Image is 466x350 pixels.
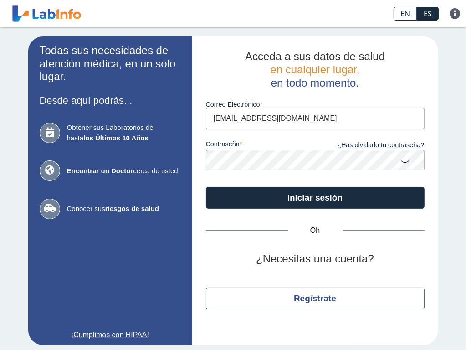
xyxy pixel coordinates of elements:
font: ES [424,9,432,19]
font: en cualquier lugar, [270,63,359,76]
font: Todas sus necesidades de atención médica, en un solo lugar. [40,44,176,83]
font: Iniciar sesión [287,193,343,202]
font: los Últimos 10 Años [83,134,149,142]
font: ¿Has olvidado tu contraseña? [337,141,424,149]
button: Iniciar sesión [206,187,425,209]
a: ¿Has olvidado tu contraseña? [315,140,425,150]
button: Regístrate [206,288,425,309]
font: EN [400,9,410,19]
font: en todo momento. [271,77,359,89]
font: contraseña [206,140,240,148]
font: Oh [310,226,320,234]
font: Encontrar un Doctor [67,167,133,175]
font: Acceda a sus datos de salud [245,50,385,62]
font: ¡Cumplimos con HIPAA! [71,331,149,339]
font: Obtener sus Laboratorios de hasta [67,124,154,142]
font: ¿Necesitas una cuenta? [256,252,374,265]
font: Regístrate [294,293,336,303]
font: Desde aquí podrás... [40,95,133,106]
font: riesgos de salud [105,205,159,212]
font: Correo Electrónico [206,101,260,108]
font: Conocer sus [67,205,105,212]
font: cerca de usted [133,167,178,175]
